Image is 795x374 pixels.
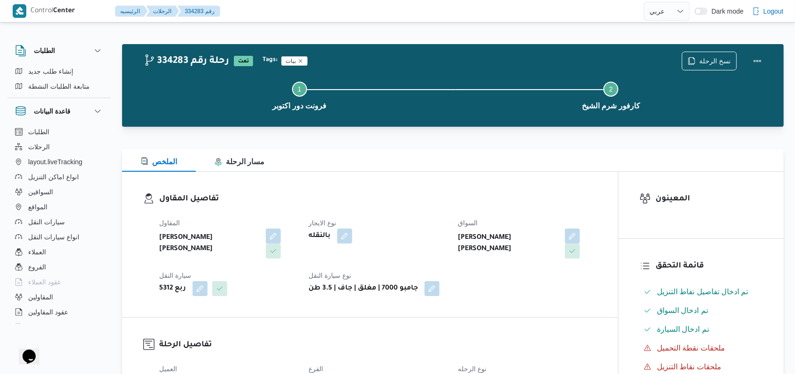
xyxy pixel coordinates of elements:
[115,6,148,17] button: الرئيسيه
[28,171,79,183] span: انواع اماكن التنزيل
[657,306,708,314] span: تم ادخال السواق
[34,106,70,117] h3: قاعدة البيانات
[15,106,103,117] button: قاعدة البيانات
[455,70,767,119] button: كارفور شرم الشيخ
[11,290,107,305] button: المقاولين
[699,55,731,67] span: نسخ الرحلة
[11,154,107,169] button: layout.liveTracking
[657,288,749,296] span: تم ادخال تفاصيل نفاط التنزيل
[238,59,249,64] b: تمت
[11,214,107,229] button: سيارات النقل
[309,219,336,227] span: نوع الايجار
[657,343,725,354] span: ملحقات نقطة التحميل
[11,184,107,199] button: السواقين
[28,246,46,258] span: العملاء
[749,2,787,21] button: Logout
[281,56,308,66] span: بيات
[28,141,50,153] span: الرحلات
[11,305,107,320] button: عقود المقاولين
[657,305,708,316] span: تم ادخال السواق
[764,6,784,17] span: Logout
[11,260,107,275] button: الفروع
[9,336,39,365] iframe: chat widget
[748,52,767,70] button: Actions
[28,201,47,213] span: المواقع
[28,81,90,92] span: متابعة الطلبات النشطة
[159,365,177,373] span: العميل
[11,229,107,244] button: انواع سيارات النقل
[178,6,220,17] button: 334283 رقم
[309,272,351,279] span: نوع سيارة النقل
[159,272,191,279] span: سيارة النقل
[11,244,107,260] button: العملاء
[11,139,107,154] button: الرحلات
[11,79,107,94] button: متابعة الطلبات النشطة
[458,219,478,227] span: السواق
[159,219,180,227] span: المقاول
[458,232,558,255] b: [PERSON_NAME] [PERSON_NAME]
[309,283,418,294] b: جامبو 7000 | مغلق | جاف | 3.5 طن
[262,56,278,64] b: Tags:
[159,193,597,206] h3: تفاصيل المقاول
[11,124,107,139] button: الطلبات
[28,321,67,333] span: اجهزة التليفون
[640,322,763,337] button: تم ادخال السيارة
[657,325,709,333] span: تم ادخال السيارة
[657,344,725,352] span: ملحقات نقطة التحميل
[272,100,326,112] span: فرونت دور اكتوبر
[28,231,79,243] span: انواع سيارات النقل
[13,4,26,18] img: X8yXhbKr1z7QwAAAABJRU5ErkJggg==
[657,361,721,373] span: ملحقات نقاط التنزيل
[657,324,709,335] span: تم ادخال السيارة
[582,100,640,112] span: كارفور شرم الشيخ
[28,291,53,303] span: المقاولين
[11,320,107,335] button: اجهزة التليفون
[28,66,73,77] span: إنشاء طلب جديد
[159,232,259,255] b: [PERSON_NAME] [PERSON_NAME]
[458,365,487,373] span: نوع الرحله
[609,85,613,93] span: 2
[11,275,107,290] button: عقود العملاء
[28,276,61,288] span: عقود العملاء
[28,216,65,228] span: سيارات النقل
[28,156,82,168] span: layout.liveTracking
[8,64,111,98] div: الطلبات
[656,193,763,206] h3: المعينون
[159,283,186,294] b: ربع 5312
[215,158,264,166] span: مسار الرحلة
[708,8,743,15] span: Dark mode
[298,58,303,64] button: Remove trip tag
[298,85,301,93] span: 1
[682,52,737,70] button: نسخ الرحلة
[11,169,107,184] button: انواع اماكن التنزيل
[144,56,229,68] h2: 334283 رحلة رقم
[11,199,107,214] button: المواقع
[640,284,763,299] button: تم ادخال تفاصيل نفاط التنزيل
[309,230,331,242] b: بالنقله
[54,8,76,15] b: Center
[657,363,721,371] span: ملحقات نقاط التنزيل
[28,126,49,137] span: الطلبات
[15,45,103,56] button: الطلبات
[28,306,68,318] span: عقود المقاولين
[144,70,455,119] button: فرونت دور اكتوبر
[34,45,55,56] h3: الطلبات
[159,339,597,351] h3: تفاصيل الرحلة
[28,186,53,198] span: السواقين
[146,6,179,17] button: الرحلات
[286,57,296,65] span: بيات
[640,303,763,318] button: تم ادخال السواق
[11,64,107,79] button: إنشاء طلب جديد
[141,158,177,166] span: الملخص
[640,341,763,356] button: ملحقات نقطة التحميل
[234,56,253,66] span: تمت
[657,286,749,298] span: تم ادخال تفاصيل نفاط التنزيل
[28,261,46,273] span: الفروع
[656,260,763,273] h3: قائمة التحقق
[309,365,323,373] span: الفرع
[8,124,111,328] div: قاعدة البيانات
